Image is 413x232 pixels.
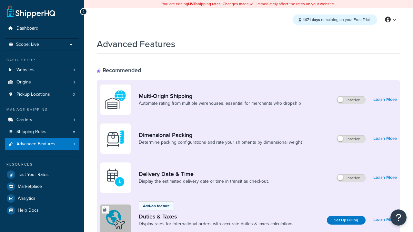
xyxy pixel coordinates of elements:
[5,64,79,76] li: Websites
[337,96,365,104] label: Inactive
[337,174,365,182] label: Inactive
[5,205,79,216] a: Help Docs
[139,221,294,227] a: Display rates for international orders with accurate duties & taxes calculations
[139,139,302,146] a: Determine packing configurations and rate your shipments by dimensional weight
[139,178,269,185] a: Display the estimated delivery date or time in transit as checkout.
[5,114,79,126] li: Carriers
[143,203,170,209] p: Add-on feature
[97,38,175,50] h1: Advanced Features
[5,138,79,150] li: Advanced Features
[139,131,302,139] a: Dimensional Packing
[5,126,79,138] a: Shipping Rules
[188,1,196,7] b: LIVE
[373,215,397,224] a: Learn More
[16,42,39,47] span: Scope: Live
[5,107,79,112] div: Manage Shipping
[73,92,75,97] span: 0
[16,129,46,135] span: Shipping Rules
[139,170,269,178] a: Delivery Date & Time
[390,209,407,226] button: Open Resource Center
[303,17,320,23] strong: 1471 days
[104,127,127,150] img: DTVBYsAAAAAASUVORK5CYII=
[5,138,79,150] a: Advanced Features1
[139,92,301,100] a: Multi-Origin Shipping
[74,80,75,85] span: 1
[5,162,79,167] div: Resources
[5,89,79,101] a: Pickup Locations0
[373,95,397,104] a: Learn More
[139,100,301,107] a: Automate rating from multiple warehouses, essential for merchants who dropship
[18,184,42,189] span: Marketplace
[104,88,127,111] img: WatD5o0RtDAAAAAElFTkSuQmCC
[337,135,365,143] label: Inactive
[16,92,50,97] span: Pickup Locations
[139,213,294,220] a: Duties & Taxes
[5,89,79,101] li: Pickup Locations
[5,64,79,76] a: Websites1
[373,134,397,143] a: Learn More
[18,208,39,213] span: Help Docs
[303,17,370,23] span: remaining on your Free Trial
[74,67,75,73] span: 1
[74,117,75,123] span: 1
[5,181,79,192] a: Marketplace
[97,67,141,74] div: Recommended
[16,26,38,31] span: Dashboard
[5,57,79,63] div: Basic Setup
[18,196,35,201] span: Analytics
[5,114,79,126] a: Carriers1
[74,141,75,147] span: 1
[5,23,79,34] a: Dashboard
[327,216,366,225] a: Set Up Billing
[16,67,35,73] span: Websites
[5,193,79,204] a: Analytics
[373,173,397,182] a: Learn More
[18,172,49,178] span: Test Your Rates
[16,117,32,123] span: Carriers
[16,141,55,147] span: Advanced Features
[5,169,79,180] a: Test Your Rates
[104,166,127,189] img: gfkeb5ejjkALwAAAABJRU5ErkJggg==
[5,76,79,88] li: Origins
[16,80,31,85] span: Origins
[5,76,79,88] a: Origins1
